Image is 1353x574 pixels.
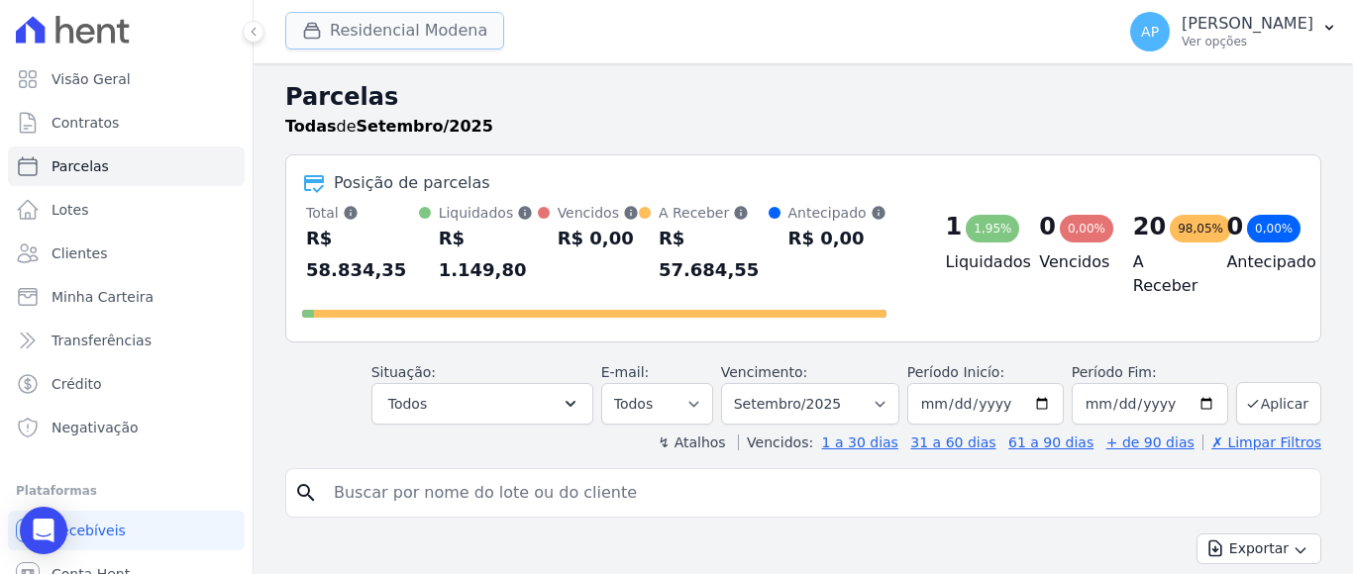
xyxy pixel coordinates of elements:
span: Transferências [52,331,152,350]
label: E-mail: [601,364,650,380]
div: R$ 0,00 [558,223,639,254]
div: Vencidos [558,203,639,223]
h4: Vencidos [1039,250,1101,274]
div: Open Intercom Messenger [20,507,67,554]
div: R$ 1.149,80 [439,223,538,286]
strong: Setembro/2025 [357,117,493,136]
div: 0 [1226,211,1243,242]
div: 1 [946,211,963,242]
button: Todos [371,383,593,425]
a: Visão Geral [8,59,245,99]
button: AP [PERSON_NAME] Ver opções [1114,4,1353,59]
span: Visão Geral [52,69,131,89]
span: Negativação [52,418,139,437]
h4: Liquidados [946,250,1008,274]
div: 0,00% [1060,215,1113,242]
p: Ver opções [1182,34,1313,49]
div: Plataformas [16,479,237,503]
span: Lotes [52,200,89,220]
span: Minha Carteira [52,287,154,307]
div: Liquidados [439,203,538,223]
a: Crédito [8,364,245,404]
span: Parcelas [52,156,109,176]
div: 0,00% [1247,215,1301,242]
a: 61 a 90 dias [1008,434,1093,450]
div: 1,95% [966,215,1019,242]
a: Recebíveis [8,511,245,550]
button: Exportar [1197,533,1321,564]
p: de [285,115,493,139]
div: 98,05% [1170,215,1231,242]
div: R$ 58.834,35 [306,223,419,286]
a: 31 a 60 dias [910,434,995,450]
div: Antecipado [788,203,886,223]
p: [PERSON_NAME] [1182,14,1313,34]
div: 0 [1039,211,1056,242]
label: Vencidos: [738,434,813,450]
div: Total [306,203,419,223]
a: Transferências [8,321,245,360]
label: Período Fim: [1072,362,1228,383]
strong: Todas [285,117,337,136]
div: R$ 57.684,55 [659,223,769,286]
a: Contratos [8,103,245,143]
div: R$ 0,00 [788,223,886,254]
h4: Antecipado [1226,250,1289,274]
input: Buscar por nome do lote ou do cliente [322,473,1312,513]
div: A Receber [659,203,769,223]
a: Parcelas [8,146,245,186]
h4: A Receber [1133,250,1196,298]
div: 20 [1133,211,1166,242]
a: 1 a 30 dias [822,434,898,450]
span: Contratos [52,113,119,133]
a: + de 90 dias [1106,434,1195,450]
label: Período Inicío: [907,364,1004,380]
a: Minha Carteira [8,277,245,317]
button: Residencial Modena [285,12,504,49]
a: Clientes [8,234,245,273]
span: AP [1141,25,1159,39]
label: Vencimento: [721,364,807,380]
label: Situação: [371,364,436,380]
h2: Parcelas [285,79,1321,115]
i: search [294,481,318,505]
label: ↯ Atalhos [658,434,725,450]
span: Todos [388,392,427,416]
a: Negativação [8,408,245,447]
div: Posição de parcelas [334,171,490,195]
span: Crédito [52,374,102,394]
a: ✗ Limpar Filtros [1202,434,1321,450]
span: Clientes [52,243,107,263]
span: Recebíveis [52,521,126,540]
button: Aplicar [1236,382,1321,425]
a: Lotes [8,190,245,230]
